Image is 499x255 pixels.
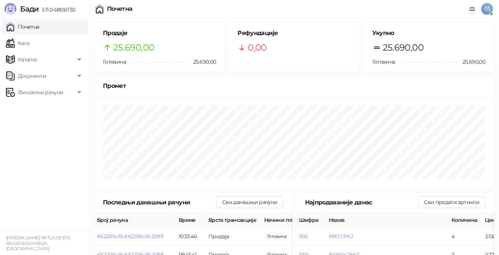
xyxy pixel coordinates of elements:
[103,58,126,65] span: Готовина
[176,227,205,246] td: 10:33:46
[6,235,69,251] small: [PERSON_NAME] PR TUS 011 STR RACUN BOLOVANJA [GEOGRAPHIC_DATA]
[326,213,448,227] th: Назив
[18,85,63,100] span: Фискални рачуни
[264,232,289,240] span: 690,00
[448,213,482,227] th: Количина
[97,233,163,240] button: KX22R5UB-KX22R5UB-2099
[20,4,39,13] span: Бади
[6,19,39,34] a: Почетна
[103,81,485,90] div: Промет
[481,3,493,15] span: ŠŠ
[299,233,308,240] button: 995
[18,68,46,83] span: Документи
[216,196,283,208] button: Сви данашњи рачуни
[103,29,216,38] h5: Продаје
[372,58,395,65] span: Готовина
[103,198,216,207] div: Последњи данашњи рачуни
[457,58,485,66] span: 25.690,00
[188,58,216,66] span: 25.690,00
[176,213,205,227] th: Време
[329,233,353,240] button: PROT.PIGI
[383,41,424,55] span: 25.690,00
[305,198,418,207] div: Најпродаваније данас
[466,3,478,15] a: Документација
[107,6,133,12] div: Почетна
[6,36,29,51] a: Каса
[248,41,266,55] span: 0,00
[205,227,261,246] td: Продаја
[113,41,154,55] span: 25.690,00
[448,227,482,246] td: 4
[372,29,485,38] h5: Укупно
[261,213,336,227] th: Начини плаћања
[296,213,326,227] th: Шифра
[418,196,485,208] button: Сви продати артикли
[205,213,261,227] th: Врста трансакције
[237,29,350,38] h5: Рефундације
[39,6,75,13] span: 3.11.0-b80b730
[94,213,176,227] th: Број рачуна
[4,3,16,15] img: Logo
[18,52,38,67] span: Каталог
